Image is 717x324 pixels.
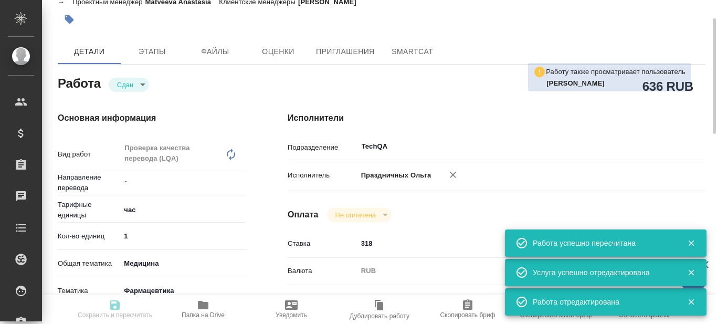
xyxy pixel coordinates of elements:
[288,238,357,249] p: Ставка
[109,78,149,92] div: Сдан
[120,255,246,273] div: Медицина
[71,295,159,324] button: Сохранить и пересчитать
[159,295,247,324] button: Папка на Drive
[58,200,120,221] p: Тарифные единицы
[288,266,357,276] p: Валюта
[276,311,307,319] span: Уведомить
[58,172,120,193] p: Направление перевода
[288,208,319,221] h4: Оплата
[120,228,246,244] input: ✎ Введи что-нибудь
[240,181,242,183] button: Open
[182,311,225,319] span: Папка на Drive
[127,45,177,58] span: Этапы
[288,112,705,124] h4: Исполнители
[120,282,246,300] div: Фармацевтика
[533,297,671,307] div: Работа отредактирована
[680,268,702,277] button: Закрыть
[546,79,605,87] b: [PERSON_NAME]
[546,67,686,77] p: Работу также просматривает пользователь
[288,142,357,153] p: Подразделение
[58,112,246,124] h4: Основная информация
[288,170,357,181] p: Исполнитель
[441,163,465,186] button: Удалить исполнителя
[247,295,335,324] button: Уведомить
[387,45,438,58] span: SmartCat
[190,45,240,58] span: Файлы
[546,78,686,89] p: Авдеенко Кирилл
[533,238,671,248] div: Работа успешно пересчитана
[114,80,136,89] button: Сдан
[64,45,114,58] span: Детали
[58,286,120,296] p: Тематика
[533,267,671,278] div: Услуга успешно отредактирована
[424,295,512,324] button: Скопировать бриф
[680,297,702,307] button: Закрыть
[332,211,379,220] button: Не оплачена
[120,201,246,219] div: час
[316,45,375,58] span: Приглашения
[680,238,702,248] button: Закрыть
[58,258,120,269] p: Общая тематика
[335,295,424,324] button: Дублировать работу
[357,170,431,181] p: Праздничных Ольга
[440,311,495,319] span: Скопировать бриф
[78,311,152,319] span: Сохранить и пересчитать
[58,73,101,92] h2: Работа
[58,8,81,31] button: Добавить тэг
[350,312,409,320] span: Дублировать работу
[357,262,671,280] div: RUB
[357,236,671,251] input: ✎ Введи что-нибудь
[58,231,120,242] p: Кол-во единиц
[327,208,392,222] div: Сдан
[58,149,120,160] p: Вид работ
[665,145,667,148] button: Open
[253,45,303,58] span: Оценки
